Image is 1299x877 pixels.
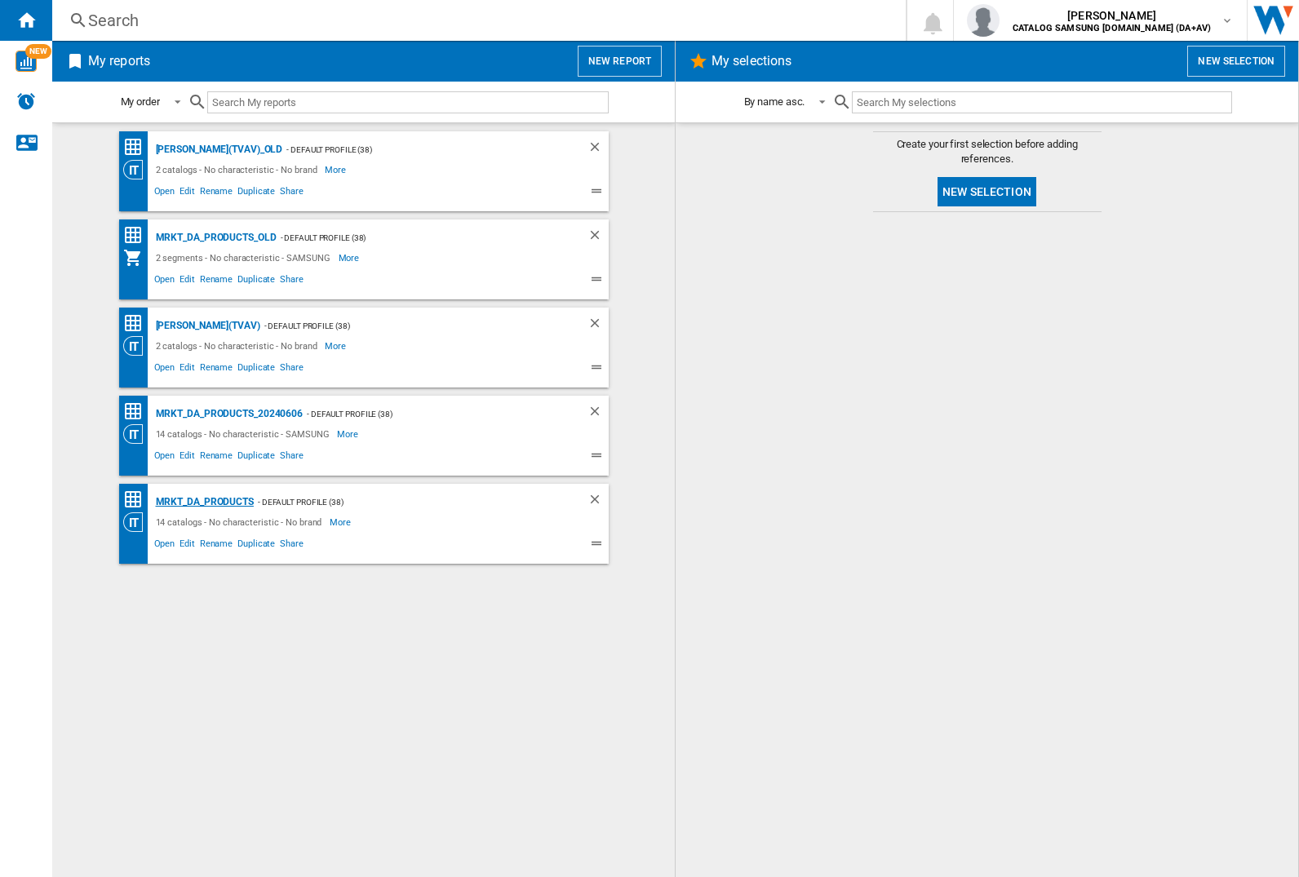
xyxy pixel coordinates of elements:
[88,9,863,32] div: Search
[152,160,326,179] div: 2 catalogs - No characteristic - No brand
[177,360,197,379] span: Edit
[152,184,178,203] span: Open
[277,272,306,291] span: Share
[1013,23,1211,33] b: CATALOG SAMSUNG [DOMAIN_NAME] (DA+AV)
[152,272,178,291] span: Open
[303,404,554,424] div: - Default profile (38)
[967,4,1000,37] img: profile.jpg
[337,424,361,444] span: More
[123,160,152,179] div: Category View
[177,536,197,556] span: Edit
[708,46,795,77] h2: My selections
[260,316,555,336] div: - Default profile (38)
[1013,7,1211,24] span: [PERSON_NAME]
[123,336,152,356] div: Category View
[744,95,805,108] div: By name asc.
[207,91,609,113] input: Search My reports
[152,140,283,160] div: [PERSON_NAME](TVAV)_old
[578,46,662,77] button: New report
[177,272,197,291] span: Edit
[123,313,152,334] div: Price Matrix
[282,140,554,160] div: - Default profile (38)
[235,448,277,467] span: Duplicate
[235,360,277,379] span: Duplicate
[152,536,178,556] span: Open
[873,137,1102,166] span: Create your first selection before adding references.
[121,95,160,108] div: My order
[197,272,235,291] span: Rename
[277,360,306,379] span: Share
[152,336,326,356] div: 2 catalogs - No characteristic - No brand
[254,492,555,512] div: - Default profile (38)
[152,228,277,248] div: MRKT_DA_PRODUCTS_OLD
[587,316,609,336] div: Delete
[277,228,555,248] div: - Default profile (38)
[16,51,37,72] img: wise-card.svg
[325,160,348,179] span: More
[152,360,178,379] span: Open
[152,492,254,512] div: MRKT_DA_PRODUCTS
[587,492,609,512] div: Delete
[1187,46,1285,77] button: New selection
[197,536,235,556] span: Rename
[123,424,152,444] div: Category View
[587,228,609,248] div: Delete
[277,536,306,556] span: Share
[235,272,277,291] span: Duplicate
[938,177,1036,206] button: New selection
[235,184,277,203] span: Duplicate
[152,424,338,444] div: 14 catalogs - No characteristic - SAMSUNG
[123,489,152,510] div: Price Matrix
[325,336,348,356] span: More
[152,248,339,268] div: 2 segments - No characteristic - SAMSUNG
[123,401,152,422] div: Price Matrix
[852,91,1231,113] input: Search My selections
[123,225,152,246] div: Price Matrix
[152,512,330,532] div: 14 catalogs - No characteristic - No brand
[85,46,153,77] h2: My reports
[197,448,235,467] span: Rename
[16,91,36,111] img: alerts-logo.svg
[277,184,306,203] span: Share
[152,448,178,467] span: Open
[152,316,260,336] div: [PERSON_NAME](TVAV)
[123,248,152,268] div: My Assortment
[277,448,306,467] span: Share
[235,536,277,556] span: Duplicate
[587,404,609,424] div: Delete
[25,44,51,59] span: NEW
[152,404,304,424] div: MRKT_DA_PRODUCTS_20240606
[197,184,235,203] span: Rename
[123,137,152,157] div: Price Matrix
[177,448,197,467] span: Edit
[177,184,197,203] span: Edit
[123,512,152,532] div: Category View
[197,360,235,379] span: Rename
[587,140,609,160] div: Delete
[339,248,362,268] span: More
[330,512,353,532] span: More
